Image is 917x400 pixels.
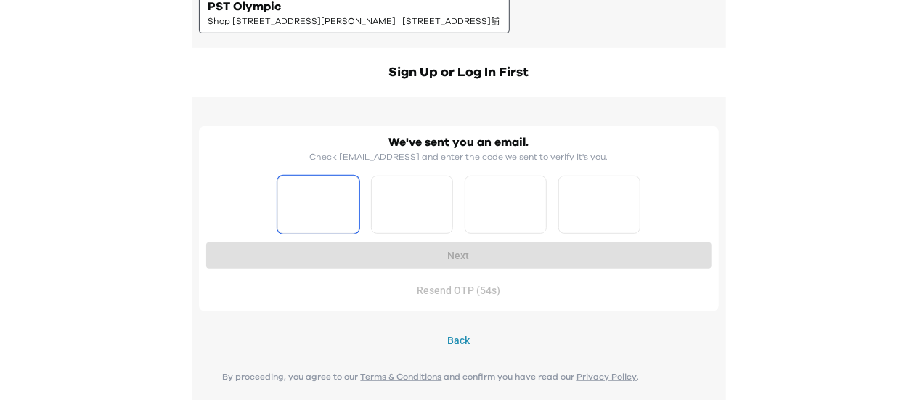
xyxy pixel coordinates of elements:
[199,371,664,383] p: By proceeding, you agree to our and confirm you have read our .
[192,62,726,83] h2: Sign Up or Log In First
[465,176,547,234] input: Please enter OTP character 3
[199,327,719,354] button: Back
[277,176,359,234] input: Please enter OTP character 1
[208,15,500,27] span: Shop [STREET_ADDRESS][PERSON_NAME] | [STREET_ADDRESS]舖
[361,372,442,381] a: Terms & Conditions
[388,134,529,151] h2: We've sent you an email.
[558,176,640,234] input: Please enter OTP character 4
[310,151,608,163] p: Check [EMAIL_ADDRESS] and enter the code we sent to verify it's you.
[371,176,453,234] input: Please enter OTP character 2
[577,372,637,381] a: Privacy Policy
